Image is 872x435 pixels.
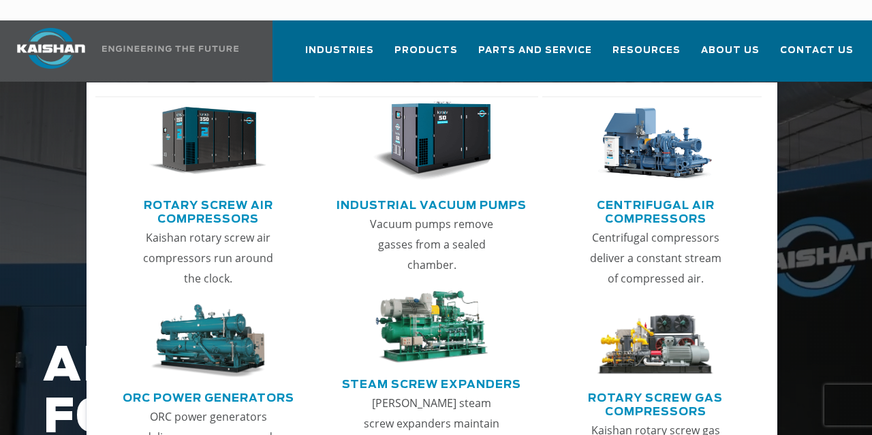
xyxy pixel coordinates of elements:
[478,43,592,59] span: Parts and Service
[149,101,267,181] img: thumb-Rotary-Screw-Air-Compressors
[549,386,762,420] a: Rotary Screw Gas Compressors
[394,43,458,59] span: Products
[478,33,592,79] a: Parts and Service
[373,101,490,181] img: thumb-Industrial-Vacuum-Pumps
[337,193,527,214] a: Industrial Vacuum Pumps
[361,214,503,275] p: Vacuum pumps remove gasses from a sealed chamber.
[780,43,854,59] span: Contact Us
[394,33,458,79] a: Products
[612,43,681,59] span: Resources
[373,291,490,364] img: thumb-Steam-Screw-Expanders
[138,227,279,289] p: Kaishan rotary screw air compressors run around the clock.
[596,101,714,181] img: thumb-Centrifugal-Air-Compressors
[780,33,854,79] a: Contact Us
[612,33,681,79] a: Resources
[305,43,374,59] span: Industries
[149,304,267,378] img: thumb-ORC-Power-Generators
[342,372,521,393] a: Steam Screw Expanders
[102,46,238,52] img: Engineering the future
[123,386,294,406] a: ORC Power Generators
[701,43,760,59] span: About Us
[305,33,374,79] a: Industries
[701,33,760,79] a: About Us
[585,227,726,289] p: Centrifugal compressors deliver a constant stream of compressed air.
[549,193,762,227] a: Centrifugal Air Compressors
[102,193,315,227] a: Rotary Screw Air Compressors
[596,304,714,378] img: thumb-Rotary-Screw-Gas-Compressors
